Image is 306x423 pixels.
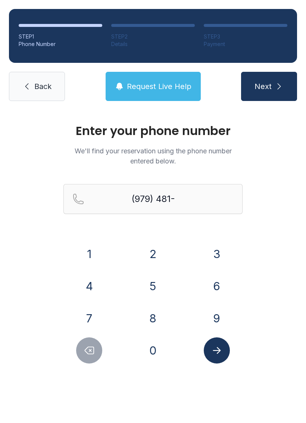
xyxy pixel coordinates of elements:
button: 5 [140,273,166,299]
button: 3 [204,241,230,267]
h1: Enter your phone number [63,125,243,137]
div: STEP 1 [19,33,102,40]
button: Delete number [76,337,102,364]
button: 7 [76,305,102,331]
button: 9 [204,305,230,331]
span: Next [255,81,272,92]
span: Request Live Help [127,81,191,92]
button: 8 [140,305,166,331]
div: Phone Number [19,40,102,48]
button: Submit lookup form [204,337,230,364]
button: 2 [140,241,166,267]
button: 4 [76,273,102,299]
div: Details [111,40,195,48]
div: STEP 3 [204,33,287,40]
button: 6 [204,273,230,299]
span: Back [34,81,51,92]
div: Payment [204,40,287,48]
div: STEP 2 [111,33,195,40]
p: We'll find your reservation using the phone number entered below. [63,146,243,166]
button: 0 [140,337,166,364]
input: Reservation phone number [63,184,243,214]
button: 1 [76,241,102,267]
